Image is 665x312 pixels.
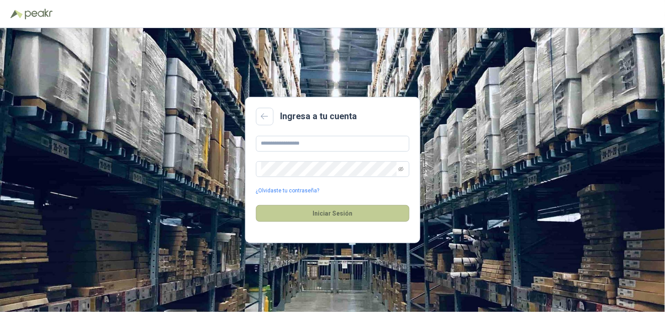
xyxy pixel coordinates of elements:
button: Iniciar Sesión [256,205,409,222]
img: Logo [11,10,23,18]
span: eye-invisible [398,167,404,172]
a: ¿Olvidaste tu contraseña? [256,187,320,195]
h2: Ingresa a tu cuenta [281,110,357,123]
img: Peakr [25,9,53,19]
